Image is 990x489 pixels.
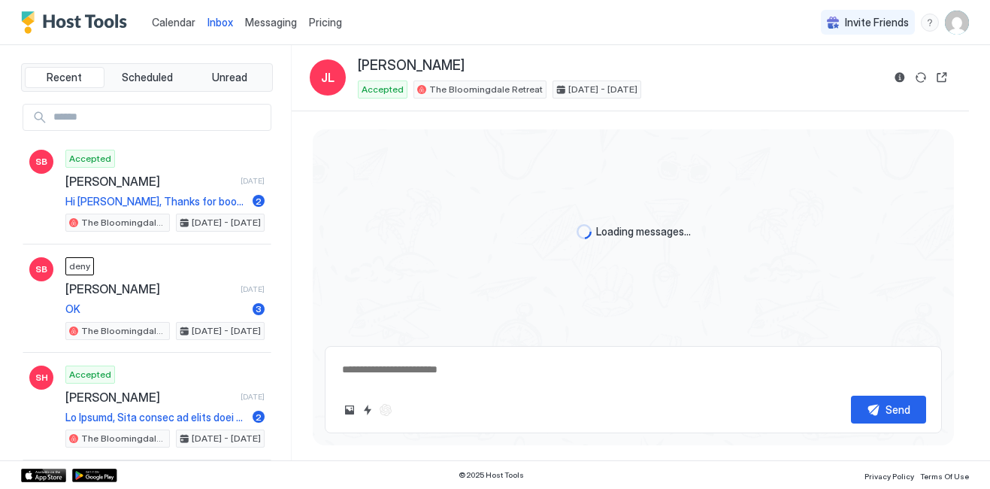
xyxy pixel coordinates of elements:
a: App Store [21,469,66,482]
span: [PERSON_NAME] [65,281,235,296]
span: [PERSON_NAME] [65,390,235,405]
a: Inbox [207,14,233,30]
span: Hi [PERSON_NAME], Thanks for booking our place. I'll send you more details including check-in ins... [65,195,247,208]
button: Upload image [341,401,359,419]
div: tab-group [21,63,273,92]
span: [PERSON_NAME] [358,57,465,74]
span: 2 [256,412,262,423]
span: Accepted [362,83,404,96]
a: Privacy Policy [864,467,914,483]
span: JL [321,68,335,87]
span: 3 [256,303,262,314]
span: [DATE] - [DATE] [568,83,637,96]
span: Unread [212,71,247,84]
span: Loading messages... [596,225,691,238]
span: The Bloomingdale Retreat [429,83,543,96]
div: menu [921,14,939,32]
button: Reservation information [891,68,909,87]
a: Google Play Store [72,469,117,482]
button: Sync reservation [912,68,930,87]
span: OK [65,302,247,316]
span: The Bloomingdale Retreat [81,432,166,445]
span: SB [35,155,47,169]
div: Send [886,402,910,418]
button: Send [851,396,926,424]
span: Scheduled [122,71,173,84]
span: Recent [47,71,82,84]
span: deny [69,260,90,273]
span: [PERSON_NAME] [65,174,235,189]
button: Open reservation [933,68,951,87]
span: [DATE] [241,176,265,186]
span: Privacy Policy [864,472,914,481]
span: Lo Ipsumd, Sita consec ad elits doei tem inci utl etdo magn aliquaenima minim veni quis. Nos exe ... [65,411,247,424]
span: Accepted [69,152,111,166]
span: Terms Of Use [920,472,969,481]
span: The Bloomingdale Retreat [81,324,166,338]
span: Accepted [69,368,111,381]
span: [DATE] - [DATE] [192,432,261,445]
input: Input Field [47,105,271,130]
span: SH [35,371,48,384]
span: [DATE] - [DATE] [192,216,261,229]
span: [DATE] [241,284,265,294]
button: Quick reply [359,401,377,419]
div: loading [577,224,592,239]
button: Recent [25,67,104,88]
a: Host Tools Logo [21,11,134,34]
button: Scheduled [107,67,187,88]
span: Inbox [207,16,233,29]
span: Pricing [309,16,342,29]
span: 2 [256,196,262,207]
a: Messaging [245,14,297,30]
span: The Bloomingdale Retreat [81,216,166,229]
span: [DATE] [241,392,265,402]
span: © 2025 Host Tools [459,470,524,480]
a: Calendar [152,14,195,30]
a: Terms Of Use [920,467,969,483]
span: Messaging [245,16,297,29]
span: [DATE] - [DATE] [192,324,261,338]
button: Unread [189,67,269,88]
span: Invite Friends [845,16,909,29]
span: SB [35,263,47,276]
div: User profile [945,11,969,35]
span: Calendar [152,16,195,29]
